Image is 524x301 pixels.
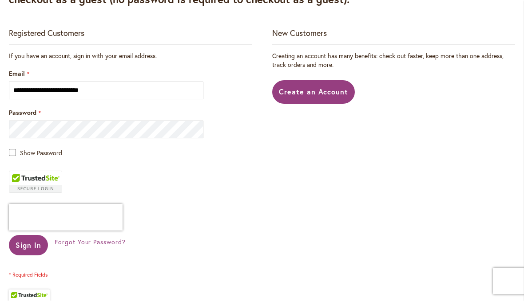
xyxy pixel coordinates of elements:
strong: Registered Customers [9,28,84,39]
button: Sign In [9,235,48,256]
span: Email [9,70,25,78]
iframe: Launch Accessibility Center [7,270,32,294]
div: TrustedSite Certified [9,171,62,193]
div: If you have an account, sign in with your email address. [9,52,252,61]
span: Show Password [20,149,62,157]
iframe: reCAPTCHA [9,204,123,231]
p: Creating an account has many benefits: check out faster, keep more than one address, track orders... [272,52,515,70]
a: Create an Account [272,81,355,104]
span: Sign In [16,241,41,250]
strong: New Customers [272,28,327,39]
a: Forgot Your Password? [55,238,126,247]
span: Create an Account [279,87,349,97]
span: Password [9,109,36,117]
